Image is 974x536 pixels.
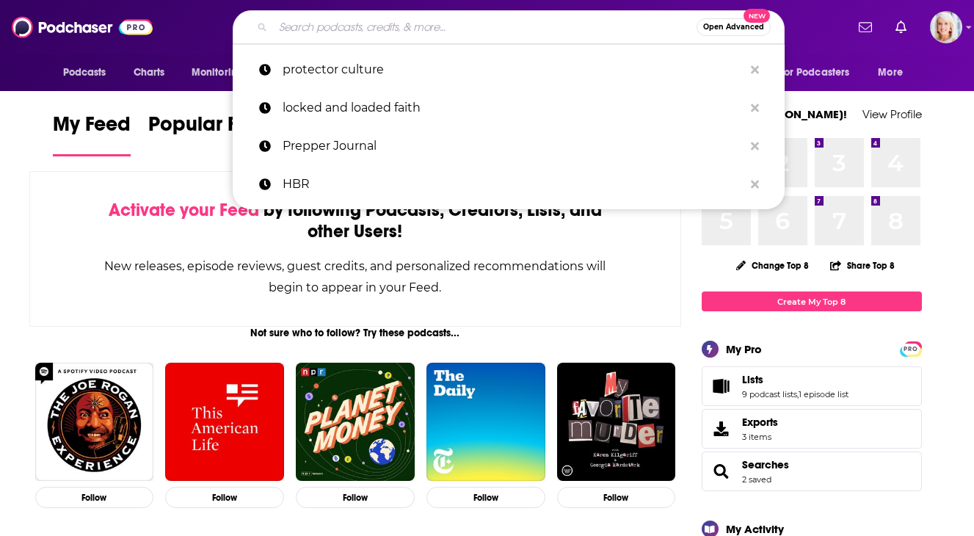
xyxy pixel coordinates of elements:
p: protector culture [283,51,744,89]
span: Lists [702,366,922,406]
span: My Feed [53,112,131,145]
p: Prepper Journal [283,127,744,165]
button: open menu [181,59,263,87]
span: Exports [742,416,778,429]
a: HBR [233,165,785,203]
span: Searches [702,452,922,491]
img: Planet Money [296,363,415,482]
img: The Daily [426,363,545,482]
a: Create My Top 8 [702,291,922,311]
span: Lists [742,373,763,386]
button: Follow [35,487,154,508]
span: Exports [707,419,736,439]
div: My Activity [726,522,784,536]
input: Search podcasts, credits, & more... [273,15,697,39]
img: The Joe Rogan Experience [35,363,154,482]
span: Popular Feed [148,112,273,145]
a: Lists [707,376,736,396]
a: 2 saved [742,474,771,485]
a: 9 podcast lists [742,389,797,399]
img: My Favorite Murder with Karen Kilgariff and Georgia Hardstark [557,363,676,482]
div: by following Podcasts, Creators, Lists, and other Users! [103,200,608,242]
a: Show notifications dropdown [853,15,878,40]
span: , [797,389,799,399]
button: open menu [868,59,921,87]
span: New [744,9,770,23]
button: Follow [296,487,415,508]
a: View Profile [862,107,922,121]
a: Searches [707,461,736,482]
a: Exports [702,409,922,449]
a: Charts [124,59,174,87]
a: Prepper Journal [233,127,785,165]
img: User Profile [930,11,962,43]
a: Popular Feed [148,112,273,156]
a: My Feed [53,112,131,156]
a: Searches [742,458,789,471]
p: HBR [283,165,744,203]
span: More [878,62,903,83]
a: 1 episode list [799,389,848,399]
button: Change Top 8 [727,256,818,275]
span: Logged in as ashtonrc [930,11,962,43]
span: Open Advanced [703,23,764,31]
button: Show profile menu [930,11,962,43]
button: open menu [770,59,871,87]
a: PRO [902,343,920,354]
a: locked and loaded faith [233,89,785,127]
span: Podcasts [63,62,106,83]
img: Podchaser - Follow, Share and Rate Podcasts [12,13,153,41]
button: open menu [53,59,126,87]
span: For Podcasters [779,62,850,83]
span: Activate your Feed [109,199,259,221]
p: locked and loaded faith [283,89,744,127]
a: Lists [742,373,848,386]
button: Share Top 8 [829,251,895,280]
span: 3 items [742,432,778,442]
button: Follow [557,487,676,508]
a: protector culture [233,51,785,89]
div: New releases, episode reviews, guest credits, and personalized recommendations will begin to appe... [103,256,608,298]
a: Show notifications dropdown [890,15,912,40]
button: Open AdvancedNew [697,18,771,36]
span: Charts [134,62,165,83]
button: Follow [165,487,284,508]
button: Follow [426,487,545,508]
div: Not sure who to follow? Try these podcasts... [29,327,682,339]
div: Search podcasts, credits, & more... [233,10,785,44]
div: My Pro [726,342,762,356]
img: This American Life [165,363,284,482]
span: Monitoring [192,62,244,83]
